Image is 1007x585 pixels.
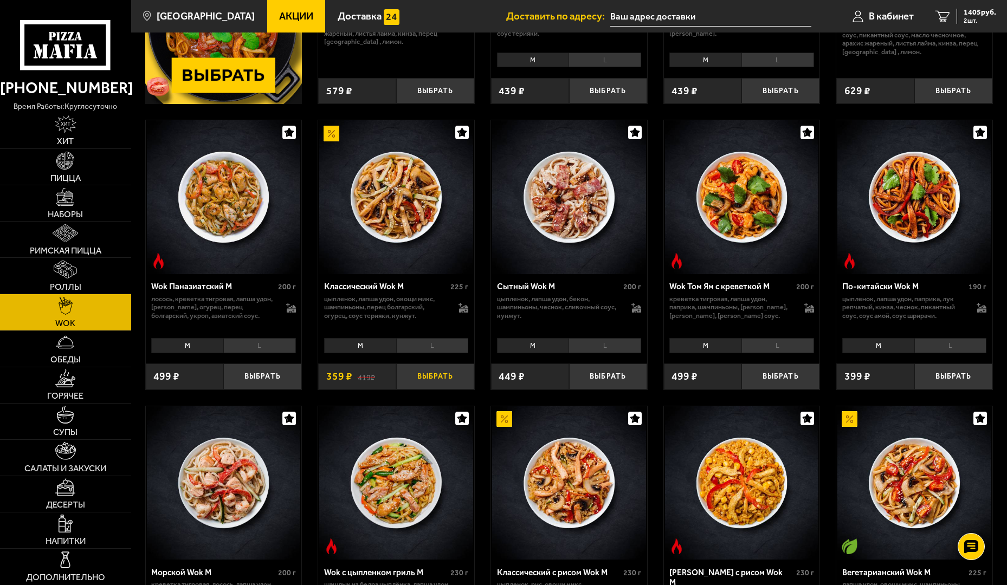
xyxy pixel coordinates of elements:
img: Акционный [324,126,339,141]
img: Морской Wok M [147,406,301,560]
button: Выбрать [396,363,474,389]
img: Острое блюдо [151,253,166,269]
input: Ваш адрес доставки [610,6,812,27]
div: Wok с цыпленком гриль M [324,568,448,578]
li: M [669,338,741,353]
div: Классический Wok M [324,282,448,292]
span: WOK [55,319,75,328]
span: 439 ₽ [499,86,525,96]
span: 230 г [450,568,468,577]
span: Салаты и закуски [24,464,106,473]
span: 439 ₽ [672,86,698,96]
img: Wok Том Ям с креветкой M [665,120,819,274]
span: Наборы [48,210,83,219]
span: 200 г [796,282,814,291]
li: M [324,338,396,353]
span: 200 г [278,568,296,577]
span: 230 г [623,568,641,577]
li: L [569,53,641,68]
span: Роллы [50,283,81,291]
a: АкционныйКлассический с рисом Wok M [491,406,647,560]
div: Сытный Wok M [497,282,621,292]
span: Доставка [338,11,382,22]
li: L [223,338,296,353]
img: Акционный [842,411,857,427]
li: M [497,338,569,353]
a: АкционныйКлассический Wok M [318,120,474,274]
li: L [741,53,814,68]
div: Вегетарианский Wok M [842,568,966,578]
li: M [842,338,914,353]
span: В кабинет [869,11,914,22]
a: Острое блюдоWok с цыпленком гриль M [318,406,474,560]
img: Карри с рисом Wok M [665,406,819,560]
a: Острое блюдоКарри с рисом Wok M [664,406,820,560]
button: Выбрать [396,78,474,103]
div: Wok Паназиатский M [151,282,275,292]
span: 499 ₽ [672,371,698,381]
p: креветка тигровая, лапша рисовая, морковь, перец болгарский, яйцо, творог тофу, пад тай соус, пик... [842,14,986,56]
span: 1405 руб. [964,9,996,16]
div: По-китайски Wok M [842,282,966,292]
a: АкционныйВегетарианское блюдоВегетарианский Wok M [836,406,992,560]
a: Сытный Wok M [491,120,647,274]
p: креветка тигровая, лапша удон, паприка, шампиньоны, [PERSON_NAME], [PERSON_NAME], [PERSON_NAME] с... [669,295,793,320]
span: Обеды [50,355,81,364]
span: Пицца [50,174,81,183]
span: Супы [53,428,78,437]
button: Выбрать [569,78,647,103]
img: Классический Wok M [319,120,473,274]
span: Хит [57,137,74,146]
span: Десерты [46,500,85,509]
button: Выбрать [914,363,992,389]
img: Острое блюдо [669,538,685,554]
li: M [669,53,741,68]
span: Горячее [47,392,83,400]
span: Акции [279,11,313,22]
button: Выбрать [914,78,992,103]
img: Острое блюдо [842,253,857,269]
div: Морской Wok M [151,568,275,578]
img: 15daf4d41897b9f0e9f617042186c801.svg [384,9,399,25]
img: Острое блюдо [324,538,339,554]
li: M [151,338,223,353]
span: 190 г [969,282,986,291]
p: цыпленок, лапша удон, паприка, лук репчатый, кинза, чеснок, пикантный соус, соус Амой, соус шрирачи. [842,295,966,320]
img: Вегетарианское блюдо [842,538,857,554]
span: 449 ₽ [499,371,525,381]
p: цыпленок, лапша удон, бекон, шампиньоны, чеснок, сливочный соус, кунжут. [497,295,621,320]
div: Классический с рисом Wok M [497,568,621,578]
span: 579 ₽ [326,86,352,96]
span: 230 г [796,568,814,577]
span: 399 ₽ [844,371,870,381]
span: 225 г [450,282,468,291]
img: Сытный Wok M [492,120,646,274]
span: 200 г [623,282,641,291]
p: лосось, креветка тигровая, лапша удон, [PERSON_NAME], огурец, перец болгарский, укроп, азиатский ... [151,295,275,320]
span: Римская пицца [30,246,101,255]
li: L [569,338,641,353]
s: 419 ₽ [358,371,375,381]
button: Выбрать [741,363,819,389]
li: L [741,338,814,353]
li: L [396,338,469,353]
span: Красное Село, Нарвская улица, 12 [610,6,812,27]
button: Выбрать [569,363,647,389]
span: 629 ₽ [844,86,870,96]
li: M [497,53,569,68]
span: 2 шт. [964,17,996,24]
span: [GEOGRAPHIC_DATA] [157,11,255,22]
img: По-китайски Wok M [837,120,991,274]
span: 359 ₽ [326,371,352,381]
a: Морской Wok M [146,406,302,560]
span: Напитки [46,537,86,545]
a: Острое блюдоПо-китайски Wok M [836,120,992,274]
span: 499 ₽ [153,371,179,381]
li: L [914,338,987,353]
img: Акционный [496,411,512,427]
button: Выбрать [223,363,301,389]
img: Вегетарианский Wok M [837,406,991,560]
a: Острое блюдоWok Том Ям с креветкой M [664,120,820,274]
span: Доставить по адресу: [506,11,610,22]
span: 200 г [278,282,296,291]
